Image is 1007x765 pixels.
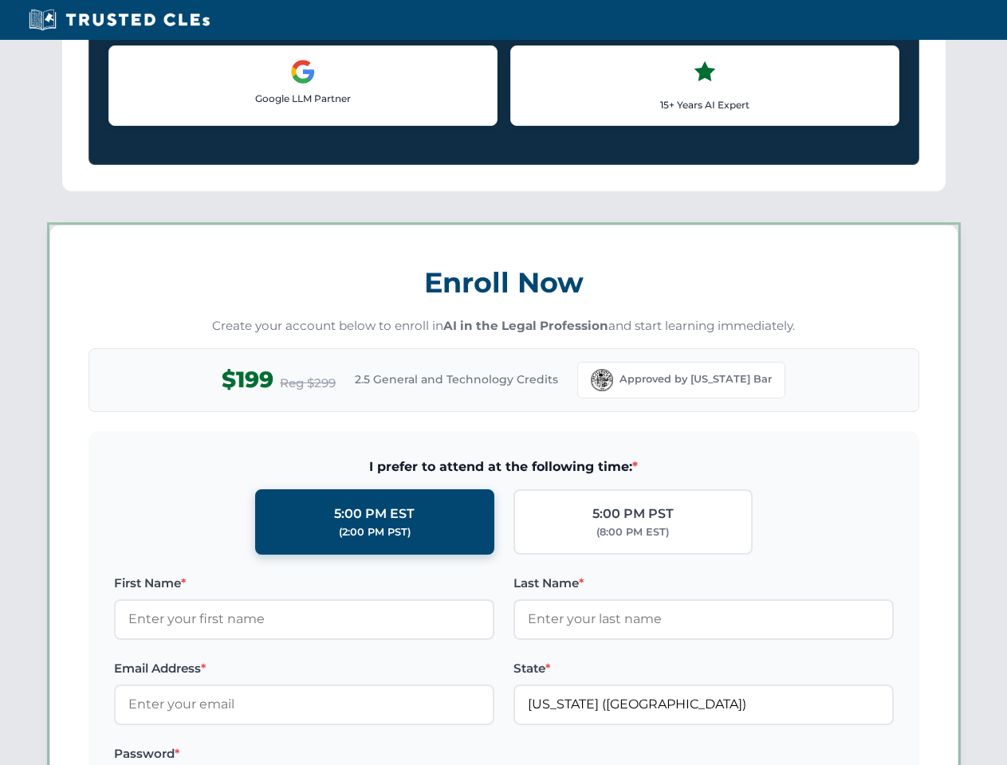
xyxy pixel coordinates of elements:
p: 15+ Years AI Expert [524,97,886,112]
label: Email Address [114,659,494,678]
label: First Name [114,574,494,593]
span: $199 [222,362,273,398]
h3: Enroll Now [89,257,919,308]
input: Enter your first name [114,599,494,639]
img: Google [290,59,316,84]
div: (2:00 PM PST) [339,524,411,540]
span: Approved by [US_STATE] Bar [620,371,772,387]
label: Last Name [513,574,894,593]
input: Enter your last name [513,599,894,639]
p: Google LLM Partner [122,91,484,106]
div: 5:00 PM EST [334,504,415,524]
div: (8:00 PM EST) [596,524,669,540]
div: 5:00 PM PST [592,504,674,524]
span: 2.5 General and Technology Credits [355,371,558,388]
p: Create your account below to enroll in and start learning immediately. [89,317,919,335]
label: State [513,659,894,678]
label: Password [114,744,494,763]
strong: AI in the Legal Profession [443,318,608,333]
img: Florida Bar [591,369,613,391]
input: Enter your email [114,685,494,724]
img: Trusted CLEs [24,8,214,32]
span: I prefer to attend at the following time: [114,457,894,477]
input: Florida (FL) [513,685,894,724]
span: Reg $299 [280,374,336,393]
